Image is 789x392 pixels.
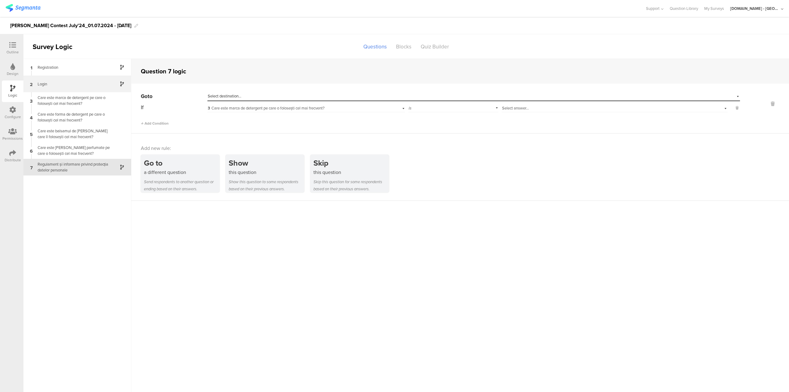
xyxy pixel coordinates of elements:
[30,114,33,121] span: 4
[5,114,21,120] div: Configure
[229,157,304,169] div: Show
[34,145,111,156] div: Care este [PERSON_NAME] parfumate pe care o folosești cel mai frecvent?
[646,6,660,11] span: Support
[6,49,19,55] div: Outline
[141,93,148,100] span: Go
[31,64,32,71] span: 1
[359,41,391,52] div: Questions
[8,93,17,98] div: Logic
[141,145,780,152] div: Add new rule:
[10,21,131,31] div: [PERSON_NAME] Contest July'24_01.07.2024 - [DATE]
[34,64,111,70] div: Registration
[391,41,416,52] div: Blocks
[141,104,207,111] div: If
[208,105,378,111] div: Care este marca de detergent pe care o folosești cel mai frecvent?
[229,169,304,176] div: this question
[141,121,169,126] span: Add Condition
[2,136,23,141] div: Permissions
[208,105,210,111] span: 3
[229,178,304,192] div: Show this question to some respondents based on their previous answers.
[144,169,219,176] div: a different question
[7,71,18,76] div: Design
[313,157,389,169] div: Skip
[313,169,389,176] div: this question
[30,147,33,154] span: 6
[313,178,389,192] div: Skip this question for some respondents based on their previous answers.
[416,41,454,52] div: Quiz Builder
[30,80,33,87] span: 2
[409,105,411,111] span: is
[23,42,94,52] div: Survey Logic
[208,93,241,99] span: Select destination...
[144,178,219,192] div: Send respondents to another question or ending based on their answers.
[5,157,21,163] div: Distribute
[34,161,111,173] div: Regulament și informare privind protecția datelor personale
[34,111,111,123] div: Care este forma de detergent pe care o folosești cel mai frecvent?
[6,4,40,12] img: segmanta logo
[502,105,529,111] span: Select answer...
[30,130,33,137] span: 5
[141,67,186,76] div: Question 7 logic
[144,157,219,169] div: Go to
[208,105,325,111] span: Care este marca de detergent pe care o folosești cel mai frecvent?
[34,81,111,87] div: Login
[34,128,111,140] div: Care este balsamul de [PERSON_NAME] care îl folosești cel mai frecvent?
[30,164,33,171] span: 7
[34,95,111,106] div: Care este marca de detergent pe care o folosești cel mai frecvent?
[30,97,33,104] span: 3
[148,93,153,100] span: to
[730,6,779,11] div: [DOMAIN_NAME] - [GEOGRAPHIC_DATA]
